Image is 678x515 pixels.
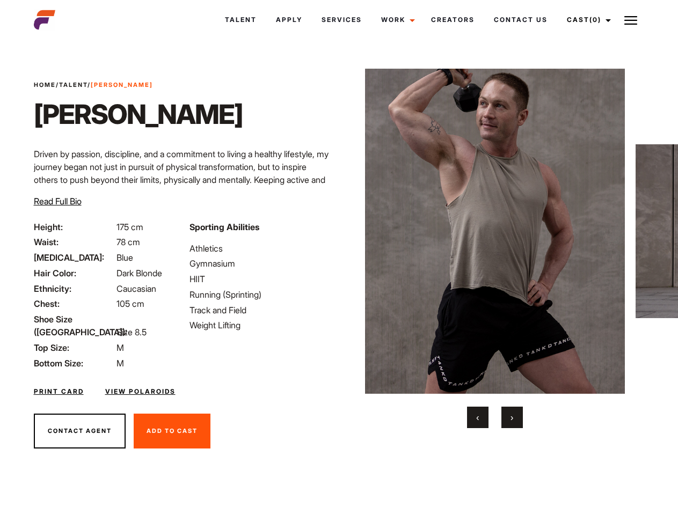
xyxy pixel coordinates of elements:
span: Add To Cast [147,427,198,435]
span: Dark Blonde [116,268,162,278]
a: Home [34,81,56,89]
button: Contact Agent [34,414,126,449]
a: Services [312,5,371,34]
li: Weight Lifting [189,319,332,332]
span: Ethnicity: [34,282,114,295]
span: 175 cm [116,222,143,232]
span: Top Size: [34,341,114,354]
span: M [116,342,124,353]
span: M [116,358,124,369]
span: Read Full Bio [34,196,82,207]
span: Height: [34,220,114,233]
li: Athletics [189,242,332,255]
li: Track and Field [189,304,332,317]
span: Hair Color: [34,267,114,279]
span: Bottom Size: [34,357,114,370]
button: Read Full Bio [34,195,82,208]
span: Previous [476,412,479,423]
img: Burger icon [624,14,637,27]
li: Running (Sprinting) [189,288,332,301]
span: Next [511,412,513,423]
a: Creators [421,5,484,34]
span: Caucasian [116,283,156,294]
a: Cast(0) [557,5,617,34]
strong: [PERSON_NAME] [91,81,153,89]
a: Talent [59,81,88,89]
a: View Polaroids [105,387,176,396]
a: Contact Us [484,5,557,34]
span: / / [34,80,153,90]
button: Add To Cast [134,414,210,449]
a: Work [371,5,421,34]
span: Shoe Size ([GEOGRAPHIC_DATA]): [34,313,114,339]
li: HIIT [189,273,332,285]
span: 78 cm [116,237,140,247]
a: Talent [215,5,266,34]
img: cropped-aefm-brand-fav-22-square.png [34,9,55,31]
h1: [PERSON_NAME] [34,98,243,130]
span: Blue [116,252,133,263]
span: Waist: [34,236,114,248]
a: Apply [266,5,312,34]
li: Gymnasium [189,257,332,270]
span: (0) [589,16,601,24]
span: [MEDICAL_DATA]: [34,251,114,264]
span: 105 cm [116,298,144,309]
p: Driven by passion, discipline, and a commitment to living a healthy lifestyle, my journey began n... [34,148,333,212]
a: Print Card [34,387,84,396]
span: Chest: [34,297,114,310]
strong: Sporting Abilities [189,222,259,232]
span: Size 8.5 [116,327,147,337]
